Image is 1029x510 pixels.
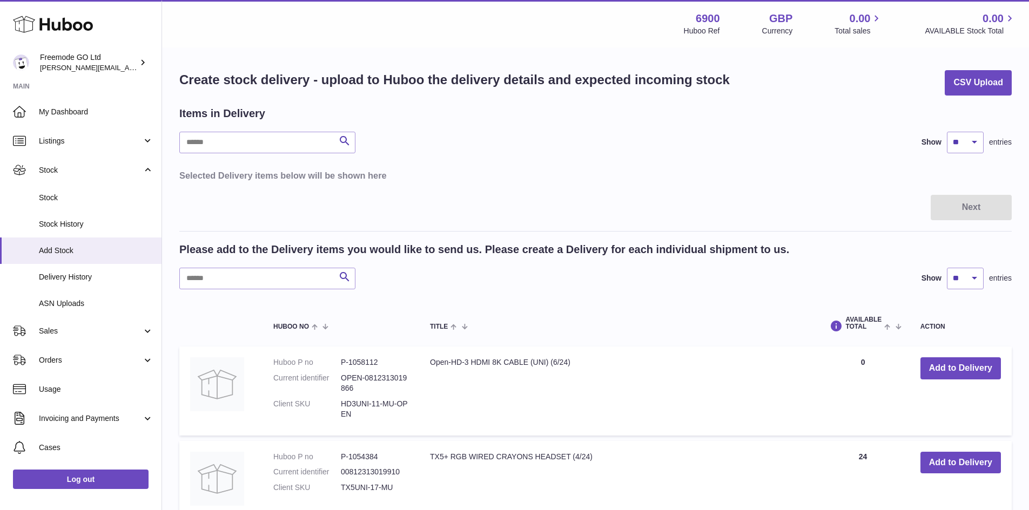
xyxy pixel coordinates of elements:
[40,52,137,73] div: Freemode GO Ltd
[922,137,941,147] label: Show
[925,11,1016,36] a: 0.00 AVAILABLE Stock Total
[845,316,882,330] span: AVAILABLE Total
[419,346,816,435] td: Open-HD-3 HDMI 8K CABLE (UNI) (6/24)
[39,136,142,146] span: Listings
[762,26,793,36] div: Currency
[341,467,408,477] dd: 00812313019910
[430,323,448,330] span: Title
[920,357,1001,379] button: Add to Delivery
[39,326,142,336] span: Sales
[39,298,153,309] span: ASN Uploads
[39,165,142,175] span: Stock
[850,11,871,26] span: 0.00
[39,413,142,424] span: Invoicing and Payments
[341,357,408,368] dd: P-1058112
[922,273,941,283] label: Show
[39,219,153,229] span: Stock History
[39,443,153,453] span: Cases
[925,26,1016,36] span: AVAILABLE Stock Total
[39,384,153,395] span: Usage
[179,106,265,121] h2: Items in Delivery
[39,107,153,117] span: My Dashboard
[341,399,408,419] dd: HD3UNI-11-MU-OPEN
[989,137,1012,147] span: entries
[273,399,341,419] dt: Client SKU
[983,11,1004,26] span: 0.00
[945,70,1012,96] button: CSV Upload
[684,26,720,36] div: Huboo Ref
[696,11,720,26] strong: 6900
[190,452,244,506] img: TX5+ RGB WIRED CRAYONS HEADSET (4/24)
[989,273,1012,283] span: entries
[920,323,1001,330] div: Action
[769,11,792,26] strong: GBP
[179,169,1012,181] h3: Selected Delivery items below will be shown here
[13,470,149,489] a: Log out
[39,193,153,203] span: Stock
[920,452,1001,474] button: Add to Delivery
[273,373,341,393] dt: Current identifier
[273,482,341,493] dt: Client SKU
[273,467,341,477] dt: Current identifier
[179,242,789,257] h2: Please add to the Delivery items you would like to send us. Please create a Delivery for each ind...
[835,26,883,36] span: Total sales
[190,357,244,411] img: Open-HD-3 HDMI 8K CABLE (UNI) (6/24)
[39,355,142,365] span: Orders
[273,323,309,330] span: Huboo no
[273,357,341,368] dt: Huboo P no
[341,452,408,462] dd: P-1054384
[40,63,217,72] span: [PERSON_NAME][EMAIL_ADDRESS][DOMAIN_NAME]
[816,346,909,435] td: 0
[835,11,883,36] a: 0.00 Total sales
[39,272,153,282] span: Delivery History
[273,452,341,462] dt: Huboo P no
[179,71,730,89] h1: Create stock delivery - upload to Huboo the delivery details and expected incoming stock
[13,55,29,71] img: lenka.smikniarova@gioteck.com
[341,482,408,493] dd: TX5UNI-17-MU
[341,373,408,393] dd: OPEN-0812313019866
[39,246,153,256] span: Add Stock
